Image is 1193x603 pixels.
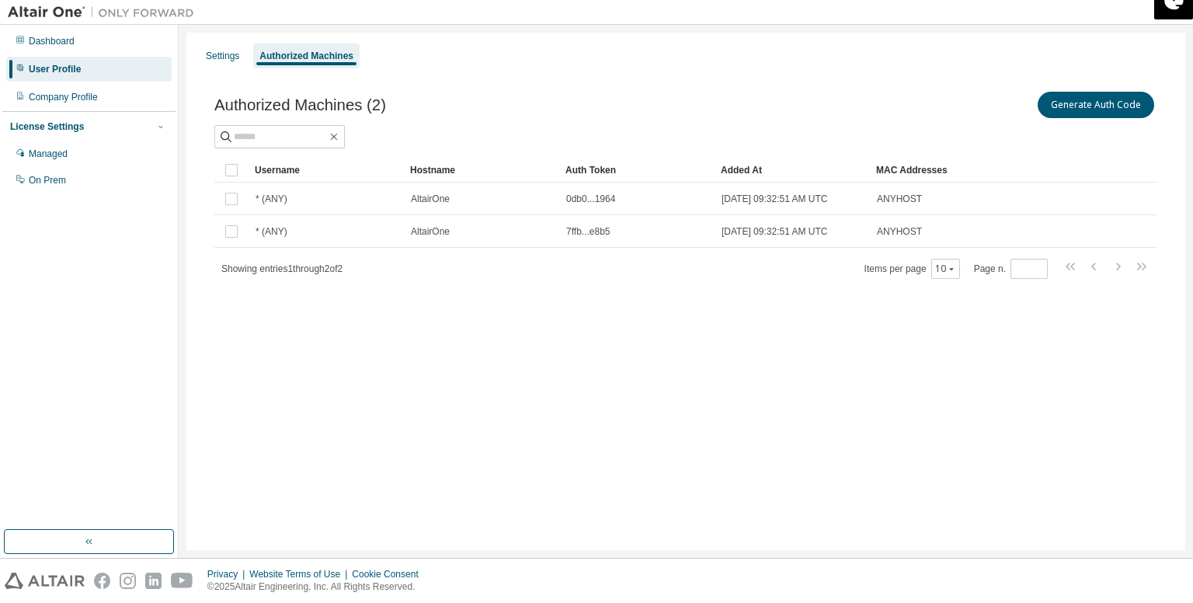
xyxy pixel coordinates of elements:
span: Page n. [974,259,1048,279]
div: Privacy [207,568,249,580]
div: Managed [29,148,68,160]
span: Items per page [864,259,960,279]
div: Auth Token [565,158,708,183]
button: 10 [935,263,956,275]
div: User Profile [29,63,81,75]
div: On Prem [29,174,66,186]
span: Showing entries 1 through 2 of 2 [221,263,343,274]
img: instagram.svg [120,573,136,589]
span: 7ffb...e8b5 [566,225,610,238]
p: © 2025 Altair Engineering, Inc. All Rights Reserved. [207,580,428,594]
span: ANYHOST [877,193,922,205]
div: Cookie Consent [352,568,427,580]
span: [DATE] 09:32:51 AM UTC [722,193,828,205]
span: AltairOne [411,225,450,238]
div: Username [255,158,398,183]
img: linkedin.svg [145,573,162,589]
div: License Settings [10,120,84,133]
div: Company Profile [29,91,98,103]
div: Authorized Machines [259,50,353,62]
img: altair_logo.svg [5,573,85,589]
img: youtube.svg [171,573,193,589]
span: [DATE] 09:32:51 AM UTC [722,225,828,238]
div: Website Terms of Use [249,568,352,580]
span: ANYHOST [877,225,922,238]
div: MAC Addresses [876,158,994,183]
span: 0db0...1964 [566,193,615,205]
img: facebook.svg [94,573,110,589]
span: Authorized Machines (2) [214,96,386,114]
img: Altair One [8,5,202,20]
div: Settings [206,50,239,62]
div: Dashboard [29,35,75,47]
span: AltairOne [411,193,450,205]
span: * (ANY) [256,225,287,238]
div: Hostname [410,158,553,183]
div: Added At [721,158,864,183]
span: * (ANY) [256,193,287,205]
button: Generate Auth Code [1038,92,1154,118]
